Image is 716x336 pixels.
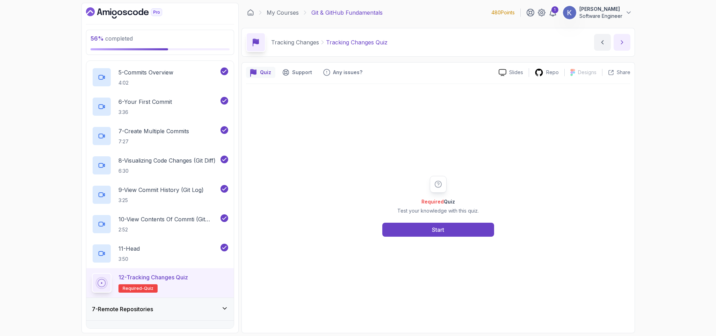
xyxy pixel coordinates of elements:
[579,13,622,20] p: Software Engineer
[86,298,234,320] button: 7-Remote Repositories
[92,126,228,146] button: 7-Create Multiple Commits7:27
[118,273,188,281] p: 12 - Tracking Changes Quiz
[91,35,133,42] span: completed
[91,35,104,42] span: 56 %
[247,9,254,16] a: Dashboard
[614,34,630,51] button: next content
[278,67,316,78] button: Support button
[551,6,558,13] div: 1
[92,244,228,263] button: 11-Head3:50
[118,127,189,135] p: 7 - Create Multiple Commits
[267,8,299,17] a: My Courses
[319,67,367,78] button: Feedback button
[118,197,204,204] p: 3:25
[118,68,173,77] p: 5 - Commits Overview
[118,98,172,106] p: 6 - Your First Commit
[118,244,140,253] p: 11 - Head
[549,8,557,17] a: 1
[326,38,388,47] p: Tracking Changes Quiz
[118,226,219,233] p: 2:52
[92,328,121,336] h3: 8 - Exercise
[92,305,153,313] h3: 7 - Remote Repositories
[118,109,172,116] p: 3:36
[246,67,275,78] button: quiz button
[118,79,173,86] p: 4:02
[397,198,479,205] h2: Quiz
[86,7,178,19] a: Dashboard
[92,273,228,293] button: 12-Tracking Changes QuizRequired-quiz
[118,167,216,174] p: 6:30
[563,6,632,20] button: user profile image[PERSON_NAME]Software Engineer
[529,68,564,77] a: Repo
[260,69,271,76] p: Quiz
[118,215,219,223] p: 10 - View Contents Of Commti (Git Show)
[92,214,228,234] button: 10-View Contents Of Commti (Git Show)2:52
[546,69,559,76] p: Repo
[421,199,444,205] span: Required
[118,256,140,263] p: 3:50
[123,286,144,291] span: Required-
[333,69,362,76] p: Any issues?
[92,156,228,175] button: 8-Visualizing Code Changes (Git Diff)6:30
[397,207,479,214] p: Test your knowledge with this quiz.
[432,226,444,234] div: Start
[579,6,622,13] p: [PERSON_NAME]
[118,156,216,165] p: 8 - Visualizing Code Changes (Git Diff)
[617,69,630,76] p: Share
[92,97,228,116] button: 6-Your First Commit3:36
[594,34,611,51] button: previous content
[92,67,228,87] button: 5-Commits Overview4:02
[491,9,515,16] p: 480 Points
[144,286,153,291] span: quiz
[92,185,228,205] button: 9-View Commit History (Git Log)3:25
[578,69,596,76] p: Designs
[292,69,312,76] p: Support
[311,8,383,17] p: Git & GitHub Fundamentals
[509,69,523,76] p: Slides
[602,69,630,76] button: Share
[271,38,319,47] p: Tracking Changes
[382,223,494,237] button: Start
[118,186,204,194] p: 9 - View Commit History (Git Log)
[493,69,529,76] a: Slides
[563,6,576,19] img: user profile image
[118,138,189,145] p: 7:27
